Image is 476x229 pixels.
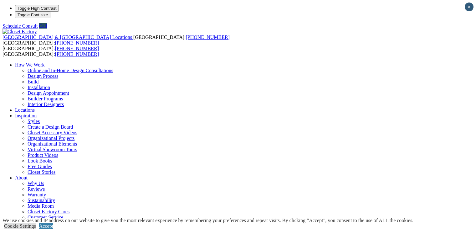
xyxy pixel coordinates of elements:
a: Installation [28,85,50,90]
a: Closet Accessory Videos [28,130,77,135]
span: [GEOGRAPHIC_DATA]: [GEOGRAPHIC_DATA]: [3,35,230,45]
button: Toggle High Contrast [15,5,59,12]
span: Toggle High Contrast [18,6,56,11]
span: [GEOGRAPHIC_DATA]: [GEOGRAPHIC_DATA]: [3,46,99,57]
a: Closet Stories [28,169,55,175]
a: Free Guides [28,164,52,169]
a: [PHONE_NUMBER] [186,35,229,40]
a: Sustainability [28,198,55,203]
a: Organizational Projects [28,136,74,141]
a: Builder Programs [28,96,63,101]
a: [GEOGRAPHIC_DATA] & [GEOGRAPHIC_DATA] Locations [3,35,133,40]
a: Product Videos [28,152,58,158]
a: Customer Service [28,215,63,220]
a: Create a Design Board [28,124,73,130]
a: How We Work [15,62,45,67]
a: Design Appointment [28,90,69,96]
a: Warranty [28,192,46,197]
a: Reviews [28,186,45,192]
a: Accept [39,223,53,229]
button: Toggle Font size [15,12,50,18]
a: Design Process [28,73,58,79]
a: Inspiration [15,113,37,118]
a: [PHONE_NUMBER] [55,46,99,51]
a: Styles [28,119,40,124]
a: Organizational Elements [28,141,77,146]
a: Online and In-Home Design Consultations [28,68,113,73]
a: Closet Factory Cares [28,209,69,214]
a: Interior Designers [28,102,64,107]
a: Cookie Settings [4,223,36,229]
a: Build [28,79,39,84]
div: We use cookies and IP address on our website to give you the most relevant experience by remember... [3,218,413,223]
a: Virtual Showroom Tours [28,147,77,152]
a: Look Books [28,158,52,163]
a: [PHONE_NUMBER] [55,51,99,57]
span: [GEOGRAPHIC_DATA] & [GEOGRAPHIC_DATA] Locations [3,35,132,40]
a: Media Room [28,203,54,209]
a: Call [39,23,47,29]
span: Toggle Font size [18,13,48,17]
img: Closet Factory [3,29,37,35]
button: Close [465,3,473,11]
a: Schedule Consult [3,23,38,29]
a: [PHONE_NUMBER] [55,40,99,45]
a: Locations [15,107,35,113]
a: About [15,175,28,180]
a: Why Us [28,181,44,186]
